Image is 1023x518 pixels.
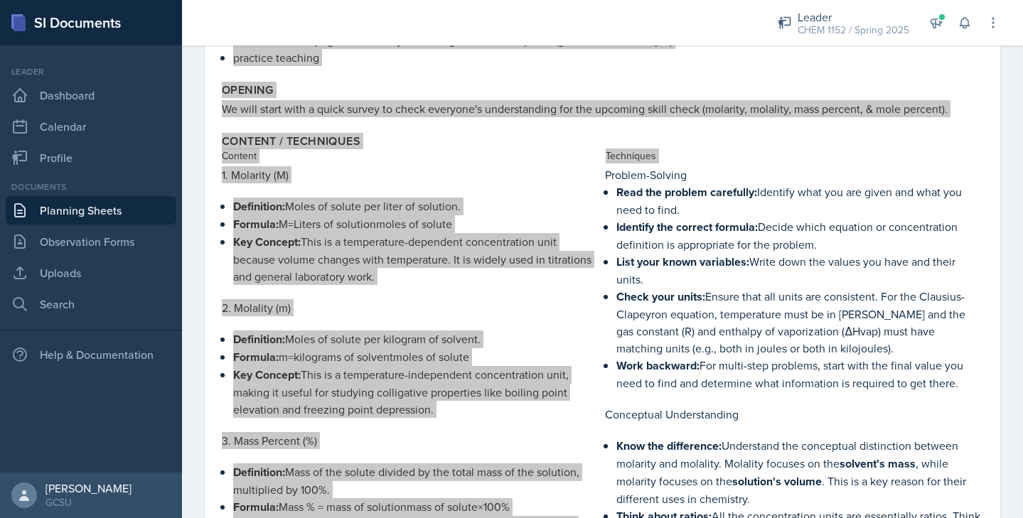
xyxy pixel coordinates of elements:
[6,112,176,141] a: Calendar
[616,254,749,270] strong: List your known variables:
[233,198,599,215] p: Moles of solute per liter of solution.
[233,367,301,383] strong: Key Concept:
[222,299,599,316] p: 2. Molality (m)
[233,198,285,215] strong: Definition:
[233,233,599,285] p: This is a temperature-dependent concentration unit because volume changes with temperature. It is...
[233,215,599,233] p: M=Liters of solutionmoles of solute​
[616,438,722,454] strong: Know the difference:
[616,184,757,200] strong: Read the problem carefully:
[6,290,176,318] a: Search
[233,348,599,366] p: m=kilograms of solventmoles of solute​
[222,149,600,163] div: Content
[222,100,983,117] p: We will start with a quick survey to check everyone's understanding for the upcoming skill check ...
[616,288,705,305] strong: Check your units:
[616,357,700,374] strong: Work backward:
[233,49,983,66] p: practice teaching
[6,196,176,225] a: Planning Sheets
[6,144,176,172] a: Profile
[45,495,132,509] div: GCSU
[798,9,909,26] div: Leader
[6,81,176,109] a: Dashboard
[616,218,983,253] p: Decide which equation or concentration definition is appropriate for the problem.
[233,216,279,232] strong: Formula:
[616,357,983,392] p: For multi-step problems, start with the final value you need to find and determine what informati...
[6,259,176,287] a: Uploads
[616,219,758,235] strong: Identify the correct formula:
[233,463,599,498] p: Mass of the solute divided by the total mass of the solution, multiplied by 100%.
[6,227,176,256] a: Observation Forms
[605,166,983,183] p: Problem-Solving
[222,134,360,149] label: Content / Techniques
[732,473,822,490] strong: solution's volume
[616,288,983,357] p: Ensure that all units are consistent. For the Clausius-Clapeyron equation, temperature must be in...
[606,149,984,163] div: Techniques
[840,455,916,472] strong: solvent's mass
[6,180,176,193] div: Documents
[616,253,983,288] p: Write down the values you have and their units.
[6,340,176,369] div: Help & Documentation
[6,65,176,78] div: Leader
[233,234,301,250] strong: Key Concept:
[605,406,983,423] p: Conceptual Understanding
[233,499,279,515] strong: Formula:
[233,349,279,365] strong: Formula:
[233,330,599,348] p: Moles of solute per kilogram of solvent.
[222,166,599,183] p: 1. Molarity (M)
[233,464,285,480] strong: Definition:
[616,437,983,507] p: Understand the conceptual distinction between molarity and molality. Molality focuses on the , wh...
[233,498,599,516] p: Mass % = mass of solutionmass of solute​×100%
[233,331,285,347] strong: Definition:
[798,23,909,38] div: CHEM 1152 / Spring 2025
[233,366,599,418] p: This is a temperature-independent concentration unit, making it useful for studying colligative p...
[45,481,132,495] div: [PERSON_NAME]
[222,432,599,449] p: 3. Mass Percent (%)
[616,183,983,218] p: Identify what you are given and what you need to find.
[222,83,274,97] label: Opening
